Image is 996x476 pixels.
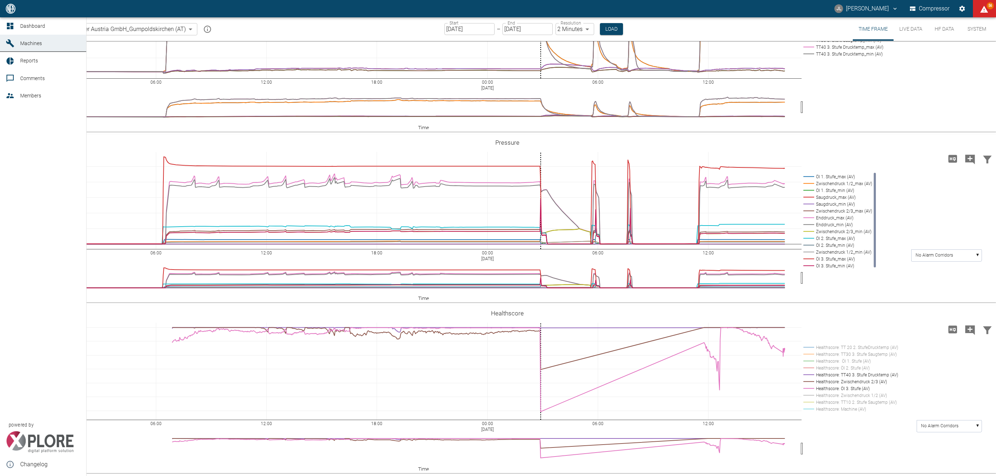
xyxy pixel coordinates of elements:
[200,22,215,36] button: mission info
[979,320,996,339] button: Filter Chart Data
[20,75,45,81] span: Comments
[833,2,899,15] button: ai-cas@nea-x.net
[834,4,843,13] div: JL
[944,326,961,332] span: Load high Res
[20,93,41,99] span: Members
[944,155,961,162] span: Load high Res
[6,431,74,453] img: Xplore Logo
[508,20,515,26] label: End
[908,2,951,15] button: Compressor
[9,422,34,428] span: powered by
[961,149,979,168] button: Add comment
[561,20,581,26] label: Resolution
[853,17,894,41] button: Time Frame
[449,20,458,26] label: Start
[979,149,996,168] button: Filter Chart Data
[987,2,994,9] span: 56
[38,25,186,33] span: 04.2115_V8_Messer Austria GmbH_Gumpoldskirchen (AT)
[444,23,495,35] input: MM/DD/YYYY
[956,2,969,15] button: Settings
[600,23,623,35] button: Load
[20,58,38,64] span: Reports
[916,253,953,258] text: No Alarm Corridors
[27,25,186,34] a: 04.2115_V8_Messer Austria GmbH_Gumpoldskirchen (AT)
[921,423,958,428] text: No Alarm Corridors
[894,17,928,41] button: Live Data
[556,23,594,35] div: 2 Minutes
[503,23,553,35] input: MM/DD/YYYY
[5,4,16,13] img: logo
[928,17,961,41] button: HF Data
[961,320,979,339] button: Add comment
[497,25,500,33] p: –
[20,40,42,46] span: Machines
[20,23,45,29] span: Dashboard
[961,17,993,41] button: System
[20,460,80,469] span: Changelog
[75,41,80,47] a: new /machines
